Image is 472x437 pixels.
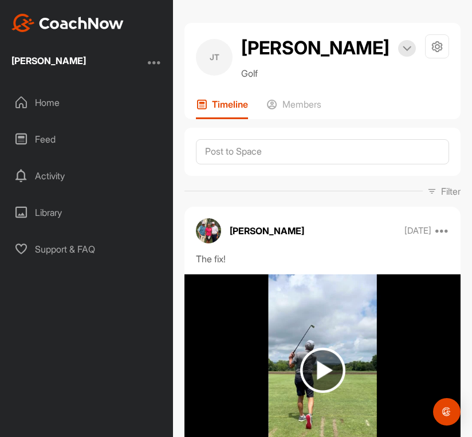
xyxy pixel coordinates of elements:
[230,224,304,238] p: [PERSON_NAME]
[6,235,168,263] div: Support & FAQ
[6,198,168,227] div: Library
[11,14,124,32] img: CoachNow
[196,39,233,76] div: JT
[241,66,416,80] p: Golf
[11,56,86,65] div: [PERSON_NAME]
[6,88,168,117] div: Home
[282,99,321,110] p: Members
[433,398,461,426] div: Open Intercom Messenger
[241,34,390,62] h2: [PERSON_NAME]
[404,225,431,237] p: [DATE]
[6,162,168,190] div: Activity
[6,125,168,153] div: Feed
[212,99,248,110] p: Timeline
[196,252,449,266] div: The fix!
[300,348,345,393] img: play
[441,184,461,198] p: Filter
[196,218,221,243] img: avatar
[403,46,411,52] img: arrow-down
